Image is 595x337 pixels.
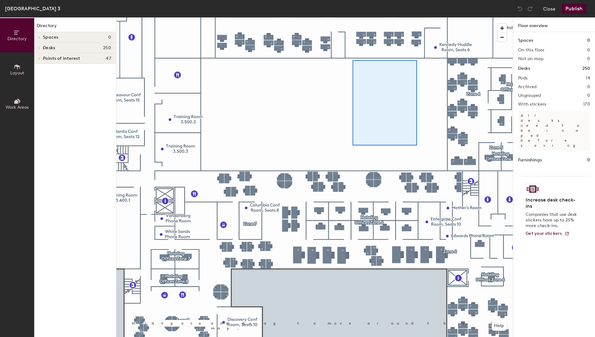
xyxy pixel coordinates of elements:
div: [GEOGRAPHIC_DATA] 3 [5,5,60,12]
h1: 250 [582,65,590,72]
h1: Directory [34,22,116,32]
h2: 0 [587,48,590,53]
a: Get your stickers [526,231,569,236]
span: 47 [106,56,111,61]
p: Companies that use desk stickers have up to 25% more check-ins. [526,212,579,229]
h2: Pods [518,76,527,81]
h2: 14 [586,76,590,81]
button: Publish [562,4,586,14]
span: Layout [10,70,24,76]
h2: Ungrouped [518,93,541,98]
span: 250 [103,45,111,50]
h1: Spaces [518,37,533,44]
span: Work Areas [6,105,29,110]
h2: Archived [518,84,536,89]
h1: 0 [587,157,590,164]
span: Spaces [43,35,59,40]
span: Points of interest [43,56,80,61]
button: Help [492,321,507,331]
h2: 0 [587,84,590,89]
h2: 0 [587,56,590,61]
h2: Not on map [518,56,543,61]
img: Redo [527,6,533,12]
span: Directory [7,36,27,41]
span: Desks [43,45,55,50]
img: Sticker logo [526,184,540,194]
span: 0 [108,35,111,40]
h2: 170 [583,102,590,107]
h1: 0 [587,37,590,44]
h1: Desks [518,65,530,72]
h2: On this floor [518,48,545,53]
img: Undo [517,6,523,12]
h1: Floor overview [513,17,595,32]
h2: 0 [587,93,590,98]
button: Close [543,4,555,14]
p: All desks need to be in a pod before saving [518,111,590,150]
h2: With stickers [518,102,546,107]
h1: Furnishings [518,157,542,164]
h4: Increase desk check-ins [526,197,579,209]
span: Get your stickers [526,231,562,236]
